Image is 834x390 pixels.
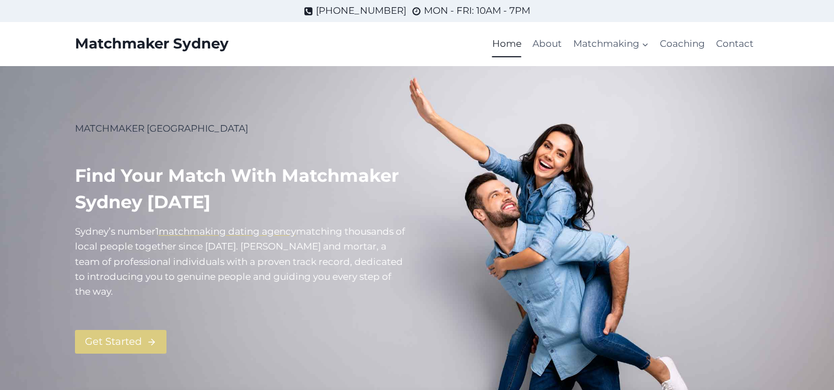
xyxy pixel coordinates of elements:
[567,31,654,57] a: Matchmaking
[654,31,711,57] a: Coaching
[487,31,760,57] nav: Primary Navigation
[75,330,166,354] a: Get Started
[159,226,296,237] a: matchmaking dating agency
[155,226,159,237] mark: 1
[75,224,408,299] p: Sydney’s number atching thousands of local people together since [DATE]. [PERSON_NAME] and mortar...
[296,226,306,237] mark: m
[527,31,567,57] a: About
[573,36,649,51] span: Matchmaking
[75,35,229,52] a: Matchmaker Sydney
[85,334,142,350] span: Get Started
[316,3,406,18] span: [PHONE_NUMBER]
[304,3,406,18] a: [PHONE_NUMBER]
[75,162,408,215] h1: Find your match with Matchmaker Sydney [DATE]
[711,31,759,57] a: Contact
[487,31,527,57] a: Home
[75,121,408,136] p: MATCHMAKER [GEOGRAPHIC_DATA]
[424,3,530,18] span: MON - FRI: 10AM - 7PM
